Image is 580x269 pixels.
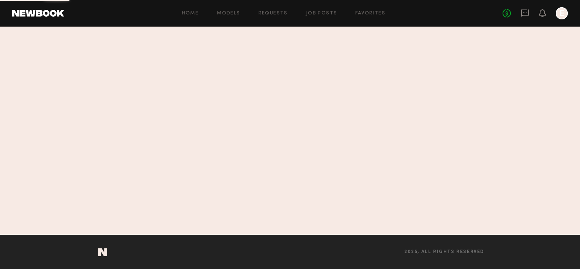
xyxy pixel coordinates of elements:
a: Job Posts [306,11,337,16]
a: Favorites [355,11,385,16]
span: 2025, all rights reserved [404,250,484,255]
a: Models [217,11,240,16]
a: E [556,7,568,19]
a: Home [182,11,199,16]
a: Requests [258,11,288,16]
